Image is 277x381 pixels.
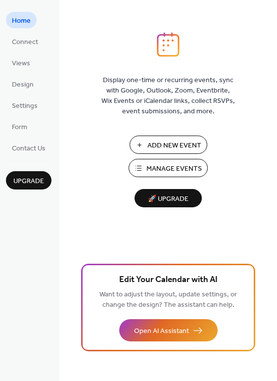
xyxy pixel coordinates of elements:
[119,273,218,287] span: Edit Your Calendar with AI
[6,33,44,49] a: Connect
[12,143,46,154] span: Contact Us
[12,80,34,90] span: Design
[6,118,33,135] a: Form
[6,76,40,92] a: Design
[6,12,37,28] a: Home
[12,101,38,111] span: Settings
[6,54,36,71] a: Views
[157,32,180,57] img: logo_icon.svg
[6,171,51,190] button: Upgrade
[146,164,202,174] span: Manage Events
[12,58,30,69] span: Views
[134,326,189,336] span: Open AI Assistant
[12,16,31,26] span: Home
[13,176,44,187] span: Upgrade
[129,159,208,177] button: Manage Events
[101,75,235,117] span: Display one-time or recurring events, sync with Google, Outlook, Zoom, Eventbrite, Wix Events or ...
[6,97,44,113] a: Settings
[147,141,201,151] span: Add New Event
[119,319,218,341] button: Open AI Assistant
[140,192,196,206] span: 🚀 Upgrade
[6,140,51,156] a: Contact Us
[12,122,27,133] span: Form
[99,288,237,312] span: Want to adjust the layout, update settings, or change the design? The assistant can help.
[135,189,202,207] button: 🚀 Upgrade
[12,37,38,48] span: Connect
[130,136,207,154] button: Add New Event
